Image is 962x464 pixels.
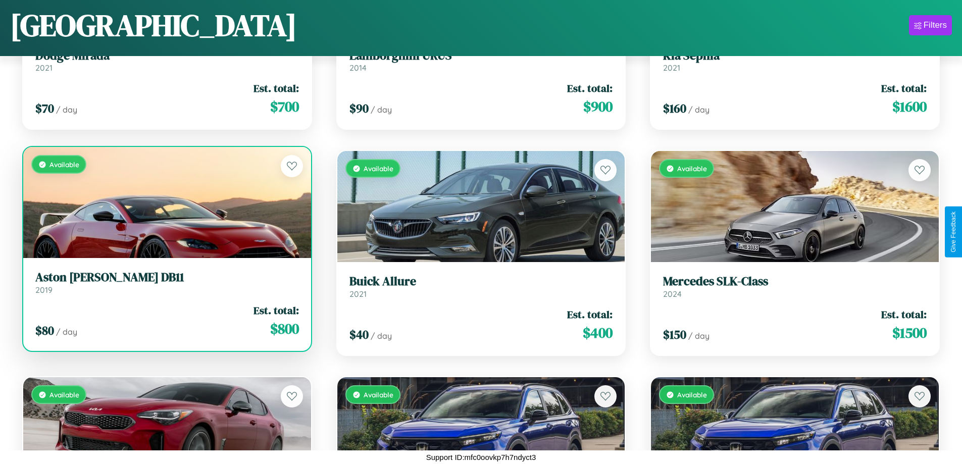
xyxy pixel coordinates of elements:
[663,48,927,73] a: Kia Sephia2021
[688,105,710,115] span: / day
[349,326,369,343] span: $ 40
[349,274,613,299] a: Buick Allure2021
[583,96,613,117] span: $ 900
[364,390,393,399] span: Available
[677,390,707,399] span: Available
[881,81,927,95] span: Est. total:
[56,105,77,115] span: / day
[909,15,952,35] button: Filters
[663,63,680,73] span: 2021
[49,160,79,169] span: Available
[892,96,927,117] span: $ 1600
[663,274,927,289] h3: Mercedes SLK-Class
[371,105,392,115] span: / day
[35,285,53,295] span: 2019
[349,274,613,289] h3: Buick Allure
[10,5,297,46] h1: [GEOGRAPHIC_DATA]
[583,323,613,343] span: $ 400
[56,327,77,337] span: / day
[35,270,299,285] h3: Aston [PERSON_NAME] DB11
[881,307,927,322] span: Est. total:
[371,331,392,341] span: / day
[254,81,299,95] span: Est. total:
[663,326,686,343] span: $ 150
[567,307,613,322] span: Est. total:
[349,100,369,117] span: $ 90
[892,323,927,343] span: $ 1500
[663,100,686,117] span: $ 160
[349,289,367,299] span: 2021
[677,164,707,173] span: Available
[35,48,299,73] a: Dodge Mirada2021
[426,450,536,464] p: Support ID: mfc0oovkp7h7ndyct3
[35,270,299,295] a: Aston [PERSON_NAME] DB112019
[270,96,299,117] span: $ 700
[254,303,299,318] span: Est. total:
[663,289,682,299] span: 2024
[35,63,53,73] span: 2021
[688,331,710,341] span: / day
[35,322,54,339] span: $ 80
[49,390,79,399] span: Available
[35,100,54,117] span: $ 70
[567,81,613,95] span: Est. total:
[663,274,927,299] a: Mercedes SLK-Class2024
[924,20,947,30] div: Filters
[270,319,299,339] span: $ 800
[349,63,367,73] span: 2014
[349,48,613,73] a: Lamborghini URUS2014
[950,212,957,252] div: Give Feedback
[364,164,393,173] span: Available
